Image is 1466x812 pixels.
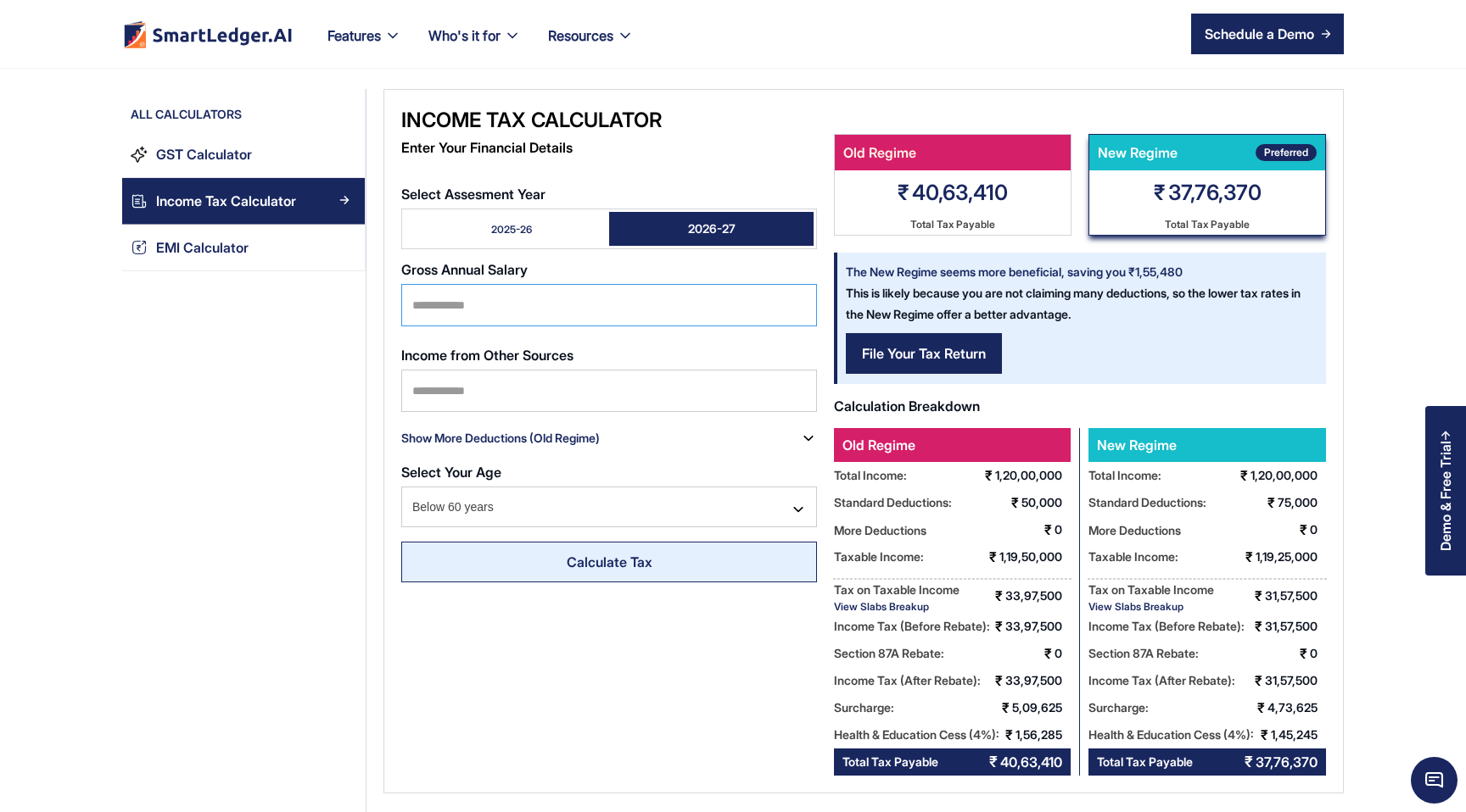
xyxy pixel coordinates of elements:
div: Surcharge: [1088,694,1149,721]
div: Tax on Taxable Income [834,579,960,600]
div: View Slabs Breakup [1088,600,1214,613]
a: Calculate Tax [401,542,817,582]
a: EMI CalculatorArrow Right Blue [122,225,365,271]
div: 0 [1310,640,1326,667]
div: ₹ [1005,721,1013,748]
div: ₹ [1257,694,1265,721]
div: 40,63,410 [1000,748,1062,776]
div: 5,09,625 [1012,694,1071,721]
div: 1,20,00,000 [1251,462,1326,489]
div: 1,20,00,000 [995,462,1071,489]
div: Features [314,24,415,68]
img: Arrow Right Blue [339,195,350,205]
div: New Regime [1089,135,1256,170]
div: Total Tax Payable [1097,748,1193,776]
strong: Select Your Age [401,464,501,481]
div: ₹ [1044,516,1052,543]
div: More Deductions [1088,520,1181,541]
strong: The New Regime seems more beneficial, saving you ₹1,55,480 [846,264,1183,279]
img: footer logo [122,20,294,48]
div: ₹ [1300,640,1307,667]
div: ₹ [989,543,997,570]
div: ₹ [1300,516,1307,543]
div: ₹ [1245,543,1253,570]
div: ₹ [1261,721,1268,748]
div: GST Calculator [156,143,252,166]
div: Who's it for [415,24,534,68]
a: GST CalculatorArrow Right Blue [122,131,365,178]
div: Total Income: [1088,462,1161,489]
div: 0 [1055,640,1071,667]
div: Below 60 years [401,487,817,527]
a: Income Tax CalculatorArrow Right Blue [122,178,365,225]
div: Income Tax (After Rebate): [1088,667,1235,694]
div: Who's it for [428,24,501,47]
div: Enter Your Financial Details [401,134,817,161]
div: Total Tax Payable [910,214,995,235]
div: ₹ [1255,613,1262,640]
div: Old Regime [835,135,1062,170]
div: Taxable Income: [1088,543,1178,570]
img: mingcute_down-line [800,430,817,447]
div: Standard Deductions: [834,489,952,516]
div: Show More Deductions (Old Regime) [401,425,600,452]
div: ₹ [1011,489,1019,516]
form: Email Form [401,178,817,592]
a: Schedule a Demo [1191,14,1344,54]
div: ₹ [1245,748,1253,776]
div: 37,76,370 [1168,178,1262,207]
div: ₹ [989,748,998,776]
div: 33,97,500 [1005,613,1071,640]
div: All Calculators [122,106,365,131]
div: More Deductions [834,520,926,541]
div: Features [327,24,381,47]
div: Demo & Free Trial [1438,441,1453,551]
div: 2026-27 [688,220,736,237]
div: Total Income: [834,462,907,489]
div: 0 [1055,516,1071,543]
div: 50,000 [1021,489,1071,516]
div: Schedule a Demo [1205,24,1314,44]
img: Arrow Right Blue [339,242,350,252]
span: Chat Widget [1411,757,1458,804]
a: home [122,20,294,48]
div: ₹ [1154,178,1166,207]
div: 0 [1310,516,1326,543]
div: New Regime [1088,428,1207,462]
div: 31,57,500 [1265,613,1326,640]
div: Resources [534,24,647,68]
strong: Income from Other Sources [401,347,574,364]
div: Tax on Taxable Income [1088,579,1214,600]
div: Income Tax (Before Rebate): [1088,613,1245,640]
div: ₹ [1002,694,1010,721]
div: Old Regime [834,428,1071,462]
div: Total Tax Payable [1165,214,1250,235]
div: ₹ [985,462,993,489]
div: 31,57,500 [1265,667,1326,694]
img: mingcute_down-line [790,501,807,518]
img: Arrow Right Blue [339,148,350,159]
div: Health & Education Cess (4%): [1088,721,1254,748]
div: File Your Tax Return [862,343,986,364]
div: ₹ [1255,667,1262,694]
div: This is likely because you are not claiming many deductions, so the lower tax rates in the New Re... [837,253,1318,325]
div: 1,45,245 [1271,721,1326,748]
div: 4,73,625 [1267,694,1326,721]
label: Select Assesment Year [401,186,817,202]
div: 1,56,285 [1016,721,1071,748]
div: 2025-26 [491,222,532,236]
strong: Gross Annual Salary [401,261,528,278]
div: ₹ [898,178,909,207]
a: File Your Tax Return [846,333,1002,374]
div: EMI Calculator [156,236,249,259]
div: Calculate Tax [567,552,652,572]
div: Resources [548,24,613,47]
div: Income Tax Calculator [156,190,296,213]
div: View Slabs Breakup [834,600,960,613]
div: Section 87A Rebate: [1088,640,1199,667]
div: 1,19,50,000 [999,543,1071,570]
div: Health & Education Cess (4%): [834,721,999,748]
div: 33,97,500 [1005,582,1071,609]
div: Preferred [1264,144,1308,161]
div: 40,63,410 [912,178,1008,207]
